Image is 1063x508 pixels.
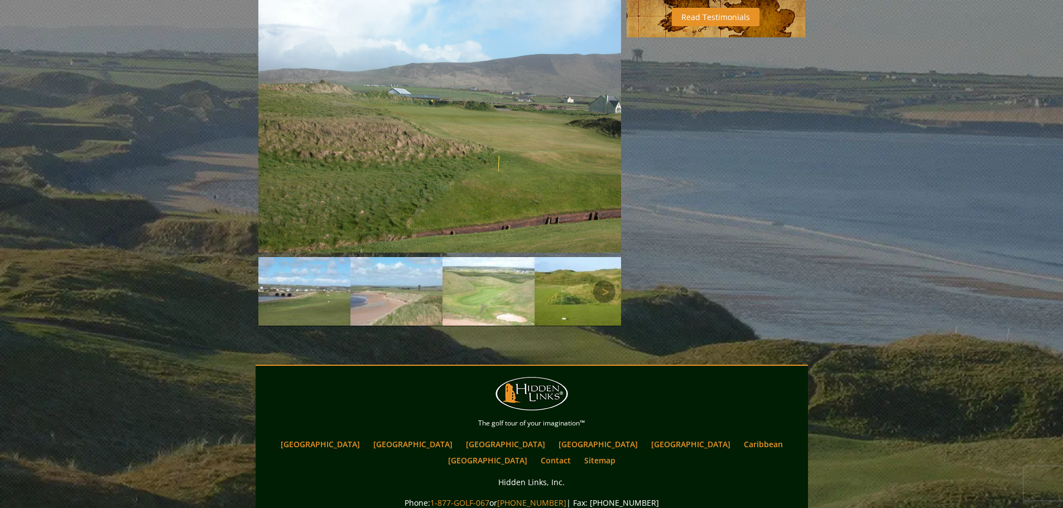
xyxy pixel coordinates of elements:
[646,436,736,452] a: [GEOGRAPHIC_DATA]
[672,8,759,26] a: Read Testimonials
[442,452,533,468] a: [GEOGRAPHIC_DATA]
[258,417,805,429] p: The golf tour of your imagination™
[460,436,551,452] a: [GEOGRAPHIC_DATA]
[497,497,566,508] a: [PHONE_NUMBER]
[535,452,576,468] a: Contact
[553,436,643,452] a: [GEOGRAPHIC_DATA]
[579,452,621,468] a: Sitemap
[258,475,805,489] p: Hidden Links, Inc.
[275,436,365,452] a: [GEOGRAPHIC_DATA]
[430,497,489,508] a: 1-877-GOLF-067
[738,436,788,452] a: Caribbean
[368,436,458,452] a: [GEOGRAPHIC_DATA]
[593,280,615,303] a: Next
